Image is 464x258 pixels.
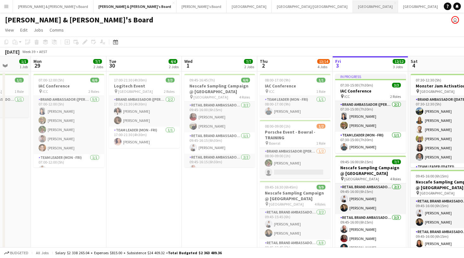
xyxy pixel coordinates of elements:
[390,94,401,99] span: 2 Roles
[20,27,27,33] span: Edit
[398,0,443,13] button: [GEOGRAPHIC_DATA]
[335,88,406,94] h3: IAC Conference
[109,96,180,127] app-card-role: Brand Ambassador ([PERSON_NAME])2/217:00-21:30 (4h30m)[PERSON_NAME][PERSON_NAME]
[335,132,406,153] app-card-role: Team Leader (Mon - Fri)1/107:30-15:00 (7h30m)[PERSON_NAME]
[31,26,46,34] a: Jobs
[317,124,325,129] span: 1/2
[88,89,99,94] span: 2 Roles
[317,59,330,64] span: 13/14
[15,89,24,94] span: 1 Role
[260,120,330,178] app-job-card: 08:00-09:00 (1h)1/2Porsche Event - Bowral - TRAINING Bowral1 RoleBrand Ambassador ([PERSON_NAME])...
[5,27,14,33] span: View
[335,101,406,132] app-card-role: Brand Ambassador ([PERSON_NAME])2/207:30-15:00 (7h30m)[PERSON_NAME][PERSON_NAME]
[316,89,325,94] span: 1 Role
[33,74,104,167] app-job-card: 07:00-12:00 (5h)6/6IAC Conference ICC2 RolesBrand Ambassador ([PERSON_NAME])5/507:00-12:00 (5h)[P...
[184,74,255,167] div: 09:45-16:45 (7h)6/6Nescafe Sampling Campaign @ [GEOGRAPHIC_DATA] [GEOGRAPHIC_DATA]4 RolesRETAIL B...
[33,62,42,69] span: 29
[47,26,66,34] a: Comms
[93,64,103,69] div: 2 Jobs
[109,127,180,148] app-card-role: Team Leader (Mon - Fri)1/117:00-21:30 (4h30m)[PERSON_NAME]
[260,190,330,201] h3: Nescafe Sampling Campaign @ [GEOGRAPHIC_DATA]
[118,89,153,94] span: [GEOGRAPHIC_DATA]
[184,83,255,94] h3: Nescafe Sampling Campaign @ [GEOGRAPHIC_DATA]
[34,27,43,33] span: Jobs
[176,0,227,13] button: [PERSON_NAME]'s Board
[169,64,179,69] div: 2 Jobs
[108,62,116,69] span: 30
[335,156,406,249] app-job-card: 09:45-16:00 (6h15m)7/7Nescafe Sampling Campaign @ [GEOGRAPHIC_DATA] [GEOGRAPHIC_DATA]4 RolesRETAI...
[33,96,104,154] app-card-role: Brand Ambassador ([PERSON_NAME])5/507:00-12:00 (5h)[PERSON_NAME][PERSON_NAME][PERSON_NAME][PERSON...
[260,58,268,64] span: Thu
[184,132,255,154] app-card-role: RETAIL Brand Ambassador (Mon - Fri)1/109:45-16:15 (6h30m)[PERSON_NAME]
[33,154,104,176] app-card-role: Team Leader (Mon - Fri)1/107:00-12:00 (5h)[PERSON_NAME]
[265,185,298,189] span: 09:45-16:30 (6h45m)
[39,49,47,54] div: AEST
[21,49,37,54] span: Week 39
[340,159,373,164] span: 09:45-16:00 (6h15m)
[33,83,104,89] h3: IAC Conference
[260,83,330,89] h3: IAC Conference
[239,95,250,99] span: 4 Roles
[420,191,455,195] span: [GEOGRAPHIC_DATA]
[19,59,28,64] span: 1/1
[269,141,280,146] span: Bowral
[5,15,153,25] h1: [PERSON_NAME] & [PERSON_NAME]'s Board
[90,78,99,82] span: 6/6
[39,78,64,82] span: 07:00-12:00 (5h)
[390,177,401,181] span: 4 Roles
[420,89,455,94] span: [GEOGRAPHIC_DATA]
[344,94,350,99] span: ICC
[244,64,254,69] div: 2 Jobs
[260,209,330,239] app-card-role: RETAIL Brand Ambassador (Mon - Fri)2/209:45-15:45 (6h)[PERSON_NAME][PERSON_NAME]
[169,59,177,64] span: 4/4
[227,0,272,13] button: [GEOGRAPHIC_DATA]
[164,89,175,94] span: 2 Roles
[411,58,418,64] span: Sat
[272,0,353,13] button: [GEOGRAPHIC_DATA]/[GEOGRAPHIC_DATA]
[416,174,449,178] span: 09:45-16:00 (6h15m)
[260,148,330,178] app-card-role: Brand Ambassador ([PERSON_NAME])1/208:00-09:00 (1h)[PERSON_NAME]
[93,0,176,13] button: [PERSON_NAME] & [PERSON_NAME]'s Board
[265,78,290,82] span: 08:00-17:00 (9h)
[168,250,222,255] span: Total Budgeted $2 363 489.36
[5,49,20,55] div: [DATE]
[335,214,406,254] app-card-role: RETAIL Brand Ambassador (Mon - Fri)3/309:45-16:00 (6h15m)[PERSON_NAME][PERSON_NAME][PERSON_NAME]
[410,62,418,69] span: 4
[265,124,290,129] span: 08:00-09:00 (1h)
[50,27,64,33] span: Comms
[10,251,28,255] span: Budgeted
[33,58,42,64] span: Mon
[335,58,341,64] span: Fri
[184,102,255,132] app-card-role: RETAIL Brand Ambassador (Mon - Fri)2/209:45-16:00 (6h15m)[PERSON_NAME][PERSON_NAME]
[193,95,228,99] span: [GEOGRAPHIC_DATA]
[392,83,401,87] span: 3/3
[269,202,304,207] span: [GEOGRAPHIC_DATA]
[18,26,30,34] a: Edit
[114,78,147,82] span: 17:00-21:30 (4h30m)
[93,59,102,64] span: 7/7
[335,183,406,214] app-card-role: RETAIL Brand Ambassador (Mon - Fri)2/209:45-16:00 (6h15m)[PERSON_NAME][PERSON_NAME]
[318,64,330,69] div: 4 Jobs
[260,74,330,117] app-job-card: 08:00-17:00 (9h)1/1IAC Conference ICC1 RoleTeam Leader (Mon - Fri)1/108:00-17:00 (9h)[PERSON_NAME]
[55,250,222,255] div: Salary $2 338 265.04 + Expenses $815.00 + Subsistence $24 409.32 =
[244,59,253,64] span: 7/7
[35,250,50,255] span: All jobs
[315,202,325,207] span: 4 Roles
[20,64,28,69] div: 1 Job
[109,74,180,148] div: 17:00-21:30 (4h30m)3/3Logitech Event [GEOGRAPHIC_DATA]2 RolesBrand Ambassador ([PERSON_NAME])2/21...
[353,0,398,13] button: [GEOGRAPHIC_DATA]
[344,177,379,181] span: [GEOGRAPHIC_DATA]
[335,74,406,79] div: In progress
[260,129,330,141] h3: Porsche Event - Bowral - TRAINING
[335,74,406,153] app-job-card: In progress07:30-15:00 (7h30m)3/3IAC Conference ICC2 RolesBrand Ambassador ([PERSON_NAME])2/207:3...
[241,78,250,82] span: 6/6
[340,83,373,87] span: 07:30-15:00 (7h30m)
[3,26,16,34] a: View
[189,78,215,82] span: 09:45-16:45 (7h)
[393,59,405,64] span: 12/12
